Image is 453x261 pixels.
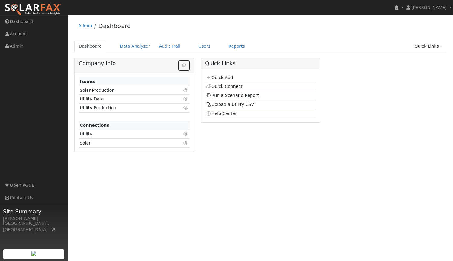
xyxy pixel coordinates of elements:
a: Reports [224,41,249,52]
i: Click to view [183,141,189,145]
h5: Company Info [79,60,190,67]
img: retrieve [31,251,36,256]
a: Upload a Utility CSV [206,102,254,107]
a: Quick Add [206,75,233,80]
strong: Connections [80,123,109,128]
td: Solar [79,139,172,148]
div: [GEOGRAPHIC_DATA], [GEOGRAPHIC_DATA] [3,220,65,233]
td: Utility [79,130,172,138]
i: Click to view [183,97,189,101]
a: Quick Connect [206,84,242,89]
td: Utility Production [79,103,172,112]
td: Solar Production [79,86,172,95]
span: [PERSON_NAME] [411,5,447,10]
a: Admin [79,23,92,28]
i: Click to view [183,132,189,136]
a: Dashboard [98,22,131,30]
a: Help Center [206,111,237,116]
strong: Issues [80,79,95,84]
a: Data Analyzer [115,41,155,52]
i: Click to view [183,88,189,92]
a: Run a Scenario Report [206,93,259,98]
a: Dashboard [74,41,107,52]
a: Map [51,227,56,232]
td: Utility Data [79,95,172,103]
i: Click to view [183,106,189,110]
span: Site Summary [3,207,65,215]
a: Quick Links [410,41,447,52]
a: Audit Trail [155,41,185,52]
img: SolarFax [5,3,61,16]
a: Users [194,41,215,52]
h5: Quick Links [205,60,316,67]
div: [PERSON_NAME] [3,215,65,222]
